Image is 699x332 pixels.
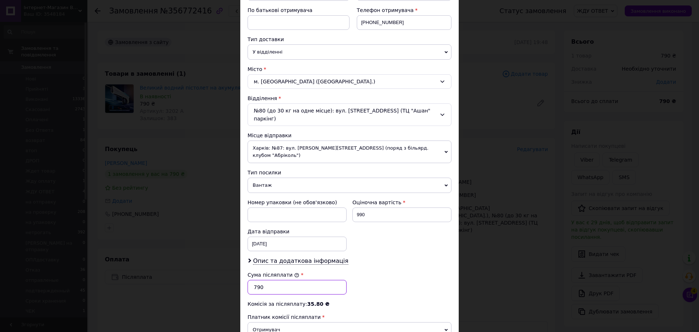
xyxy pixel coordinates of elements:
input: +380 [357,15,451,30]
div: №80 (до 30 кг на одне місце): вул. [STREET_ADDRESS] (ТЦ "Ашан" паркінг) [248,103,451,126]
span: 35.80 ₴ [307,301,329,307]
span: Опис та додаткова інформація [253,257,348,265]
span: Вантаж [248,178,451,193]
span: Тип посилки [248,170,281,175]
span: Місце відправки [248,133,292,138]
span: Харків: №87: вул. [PERSON_NAME][STREET_ADDRESS] (поряд з більярд. клубом "Абріколь") [248,141,451,163]
span: Платник комісії післяплати [248,314,321,320]
label: Сума післяплати [248,272,299,278]
span: Тип доставки [248,36,284,42]
div: Відділення [248,95,451,102]
span: Телефон отримувача [357,7,414,13]
span: По батькові отримувача [248,7,312,13]
span: У відділенні [248,44,451,60]
div: Комісія за післяплату: [248,300,451,308]
div: м. [GEOGRAPHIC_DATA] ([GEOGRAPHIC_DATA].) [248,74,451,89]
div: Номер упаковки (не обов'язково) [248,199,347,206]
div: Місто [248,66,451,73]
div: Оціночна вартість [352,199,451,206]
div: Дата відправки [248,228,347,235]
